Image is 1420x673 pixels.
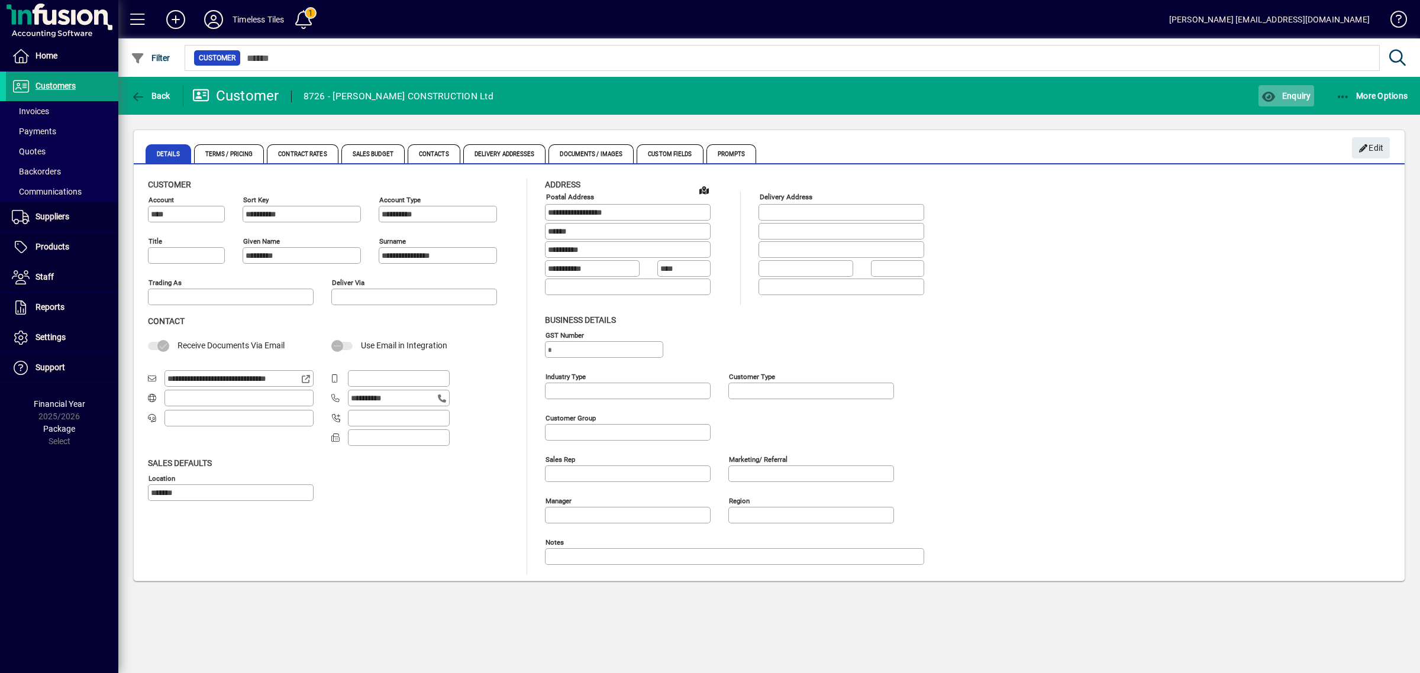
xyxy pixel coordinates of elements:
[6,182,118,202] a: Communications
[131,91,170,101] span: Back
[35,302,64,312] span: Reports
[546,372,586,380] mat-label: Industry type
[12,147,46,156] span: Quotes
[379,237,406,245] mat-label: Surname
[1382,2,1405,41] a: Knowledge Base
[546,413,596,422] mat-label: Customer group
[12,187,82,196] span: Communications
[304,87,493,106] div: 8726 - [PERSON_NAME] CONSTRUCTION Ltd
[195,9,233,30] button: Profile
[35,81,76,90] span: Customers
[6,232,118,262] a: Products
[233,10,284,29] div: Timeless Tiles
[128,85,173,106] button: Back
[6,323,118,352] a: Settings
[177,341,285,350] span: Receive Documents Via Email
[1352,137,1390,158] button: Edit
[149,474,175,482] mat-label: Location
[148,316,185,326] span: Contact
[341,144,405,163] span: Sales Budget
[267,144,338,163] span: Contract Rates
[34,399,85,409] span: Financial Year
[6,121,118,141] a: Payments
[243,196,269,204] mat-label: Sort key
[729,372,775,380] mat-label: Customer type
[148,458,212,468] span: Sales defaults
[131,53,170,63] span: Filter
[463,144,546,163] span: Delivery Addresses
[6,141,118,161] a: Quotes
[729,455,788,463] mat-label: Marketing/ Referral
[1333,85,1411,106] button: More Options
[12,106,49,116] span: Invoices
[194,144,264,163] span: Terms / Pricing
[548,144,634,163] span: Documents / Images
[6,202,118,232] a: Suppliers
[6,161,118,182] a: Backorders
[379,196,421,204] mat-label: Account Type
[128,47,173,69] button: Filter
[35,332,66,342] span: Settings
[35,242,69,251] span: Products
[12,127,56,136] span: Payments
[1261,91,1311,101] span: Enquiry
[149,237,162,245] mat-label: Title
[545,180,580,189] span: Address
[192,86,279,105] div: Customer
[545,315,616,325] span: Business details
[6,353,118,383] a: Support
[361,341,447,350] span: Use Email in Integration
[43,424,75,433] span: Package
[35,272,54,282] span: Staff
[6,263,118,292] a: Staff
[332,279,364,287] mat-label: Deliver via
[706,144,757,163] span: Prompts
[12,167,61,176] span: Backorders
[149,196,174,204] mat-label: Account
[6,293,118,322] a: Reports
[35,363,65,372] span: Support
[546,331,584,339] mat-label: GST Number
[637,144,703,163] span: Custom Fields
[6,101,118,121] a: Invoices
[695,180,714,199] a: View on map
[243,237,280,245] mat-label: Given name
[6,41,118,71] a: Home
[546,455,575,463] mat-label: Sales rep
[1169,10,1370,29] div: [PERSON_NAME] [EMAIL_ADDRESS][DOMAIN_NAME]
[146,144,191,163] span: Details
[35,212,69,221] span: Suppliers
[408,144,460,163] span: Contacts
[729,496,750,504] mat-label: Region
[149,279,182,287] mat-label: Trading as
[546,496,572,504] mat-label: Manager
[1258,85,1313,106] button: Enquiry
[148,180,191,189] span: Customer
[1336,91,1408,101] span: More Options
[35,51,57,60] span: Home
[546,538,564,546] mat-label: Notes
[157,9,195,30] button: Add
[199,52,235,64] span: Customer
[118,85,183,106] app-page-header-button: Back
[1358,138,1384,158] span: Edit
